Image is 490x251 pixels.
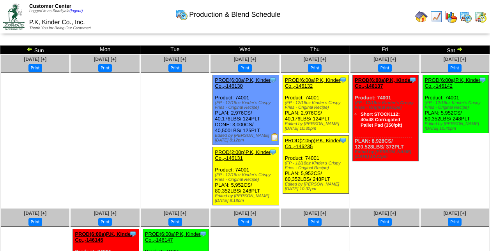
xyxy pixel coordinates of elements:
[199,230,207,238] img: Tooltip
[373,210,396,216] a: [DATE] [+]
[215,149,271,161] a: PROD(2:00p)P.K, Kinder Co.,-146131
[210,46,280,54] td: Wed
[304,210,326,216] a: [DATE] [+]
[269,76,277,84] img: Tooltip
[339,76,347,84] img: Tooltip
[129,230,137,238] img: Tooltip
[308,218,322,226] button: Print
[0,46,70,54] td: Sun
[361,111,402,128] a: Short STOCK112: 40x48 Corrugated Pallet Pad (350/plt)
[425,77,481,89] a: PROD(6:00a)P.K, Kinder Co.,-146142
[283,136,348,194] div: Product: 74001 PLAN: 5,952CS / 80,352LBS / 248PLT
[164,57,186,62] a: [DATE] [+]
[415,11,428,23] img: home.gif
[29,26,91,30] span: Thank You for Being Our Customer!
[213,75,279,145] div: Product: 74001 PLAN: 2,976CS / 40,176LBS / 124PLT DONE: 3,000CS / 40,500LBS / 125PLT
[69,9,83,13] a: (logout)
[353,75,419,161] div: Product: 74001 PLAN: 8,928CS / 120,528LBS / 372PLT
[234,210,256,216] a: [DATE] [+]
[140,46,210,54] td: Tue
[238,218,252,226] button: Print
[425,122,488,131] div: Edited by [PERSON_NAME] [DATE] 10:40pm
[28,218,42,226] button: Print
[474,11,487,23] img: calendarinout.gif
[29,3,71,9] span: Customer Center
[409,76,417,84] img: Tooltip
[479,76,486,84] img: Tooltip
[215,173,278,182] div: (FP - 12/18oz Kinder's Crispy Fries - Original Recipe)
[24,57,46,62] a: [DATE] [+]
[29,9,83,13] span: Logged in as Skadiyala
[448,218,462,226] button: Print
[448,64,462,72] button: Print
[75,231,133,243] a: PROD(6:00a)P.K, Kinder Co.,-146145
[271,133,279,141] img: Production Report
[355,150,418,159] div: Edited by [PERSON_NAME] [DATE] 10:37pm
[445,11,457,23] img: graph.gif
[285,122,348,131] div: Edited by [PERSON_NAME] [DATE] 10:30pm
[423,75,488,133] div: Product: 74001 PLAN: 5,952CS / 80,352LBS / 248PLT
[215,101,278,110] div: (FP - 12/18oz Kinder's Crispy Fries - Original Recipe)
[94,210,117,216] a: [DATE] [+]
[444,210,466,216] a: [DATE] [+]
[168,64,182,72] button: Print
[189,11,280,19] span: Production & Blend Schedule
[145,231,201,243] a: PROD(6:00a)P.K, Kinder Co.,-146147
[234,57,256,62] a: [DATE] [+]
[24,210,46,216] a: [DATE] [+]
[350,46,420,54] td: Fri
[285,101,348,110] div: (FP - 12/18oz Kinder's Crispy Fries - Original Recipe)
[168,218,182,226] button: Print
[285,161,348,170] div: (FP - 12/18oz Kinder's Crispy Fries - Original Recipe)
[3,4,25,30] img: ZoRoCo_Logo(Green%26Foil)%20jpg.webp
[98,64,112,72] button: Print
[285,77,341,89] a: PROD(6:00a)P.K, Kinder Co.,-146132
[339,136,347,144] img: Tooltip
[283,75,348,133] div: Product: 74001 PLAN: 2,976CS / 40,176LBS / 124PLT
[215,77,271,89] a: PROD(6:00a)P.K, Kinder Co.,-146130
[27,46,33,52] img: arrowleft.gif
[430,11,442,23] img: line_graph.gif
[444,57,466,62] a: [DATE] [+]
[175,8,188,21] img: calendarprod.gif
[456,46,463,52] img: arrowright.gif
[425,101,488,110] div: (FP - 12/18oz Kinder's Crispy Fries - Original Recipe)
[420,46,490,54] td: Sat
[355,101,418,110] div: (FP - 12/18oz Kinder's Crispy Fries - Original Recipe)
[285,138,341,149] a: PROD(2:05p)P.K, Kinder Co.,-146235
[215,133,278,143] div: Edited by [PERSON_NAME] [DATE] 8:12pm
[269,148,277,156] img: Tooltip
[238,64,252,72] button: Print
[94,57,117,62] a: [DATE] [+]
[460,11,472,23] img: calendarprod.gif
[378,218,392,226] button: Print
[308,64,322,72] button: Print
[355,77,412,89] a: PROD(6:00a)P.K, Kinder Co.,-146137
[280,46,350,54] td: Thu
[28,64,42,72] button: Print
[373,57,396,62] a: [DATE] [+]
[98,218,112,226] button: Print
[378,64,392,72] button: Print
[213,147,279,205] div: Product: 74001 PLAN: 5,952CS / 80,352LBS / 248PLT
[285,182,348,191] div: Edited by [PERSON_NAME] [DATE] 10:32pm
[215,194,278,203] div: Edited by [PERSON_NAME] [DATE] 8:18pm
[304,57,326,62] a: [DATE] [+]
[70,46,140,54] td: Mon
[29,19,85,26] span: P.K, Kinder Co., Inc.
[164,210,186,216] a: [DATE] [+]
